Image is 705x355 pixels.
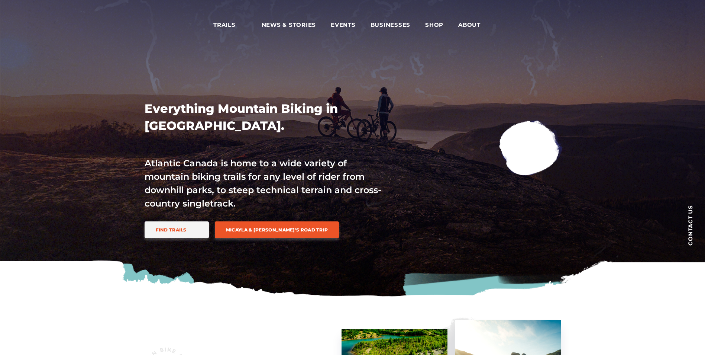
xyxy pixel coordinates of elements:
[688,205,693,246] span: Contact us
[145,157,382,210] p: Atlantic Canada is home to a wide variety of mountain biking trails for any level of rider from d...
[425,21,443,29] span: Shop
[675,194,705,257] a: Contact us
[226,227,328,233] span: Micayla & [PERSON_NAME]'s Road Trip
[156,227,187,233] span: Find Trails
[215,221,339,238] a: Micayla & [PERSON_NAME]'s Road Trip
[213,21,247,29] span: Trails
[145,100,382,134] h1: Everything Mountain Biking in [GEOGRAPHIC_DATA].
[371,21,411,29] span: Businesses
[145,221,209,238] a: Find Trails trail icon
[458,21,492,29] span: About
[331,21,356,29] span: Events
[262,21,316,29] span: News & Stories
